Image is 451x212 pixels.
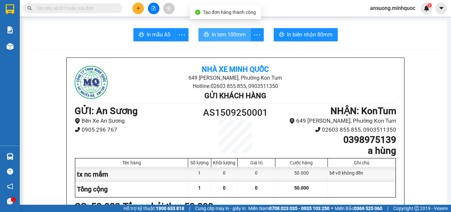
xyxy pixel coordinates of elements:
b: Nhà xe Minh Quốc [202,65,269,73]
button: more [175,28,189,41]
span: In biên nhận 80mm [287,30,332,39]
li: Bến Xe An Sương [75,116,195,125]
strong: 0708 023 035 - 0935 103 250 [269,206,330,211]
strong: 0369 525 060 [354,206,382,211]
span: printer [139,32,144,38]
span: environment [75,118,80,124]
div: 1 [188,167,211,182]
h1: a hùng [276,145,396,156]
span: copyright [414,206,419,211]
div: Cước hàng [277,160,326,165]
span: 0 [223,185,225,191]
img: warehouse-icon [7,43,14,50]
button: more [251,28,264,41]
button: file-add [148,3,159,14]
span: plus [136,6,141,11]
span: printer [279,32,284,38]
strong: 1900 633 818 [156,206,184,211]
span: 50.000 [294,185,309,191]
img: logo-vxr [6,4,14,14]
button: aim [163,3,175,14]
div: 0 [238,167,275,182]
span: In tem 100mm [212,30,246,39]
h1: AS1509250001 [195,106,276,120]
span: check-circle [195,10,200,15]
span: Miền Nam [248,205,330,212]
span: more [176,31,188,39]
span: question-circle [7,168,13,175]
span: | [189,205,190,212]
b: CC : 50.000 [75,201,120,212]
span: caret-down [438,5,444,11]
span: ansuong.minhquoc [365,4,421,12]
div: Khối lượng [213,160,236,165]
li: 649 [PERSON_NAME], Phường Kon Tum [128,74,342,82]
img: warehouse-icon [7,153,14,160]
h1: 0398975139 [276,134,396,146]
li: 0905 296 767 [75,125,195,134]
span: Tạo đơn hàng thành công [203,10,256,15]
span: 1 [198,185,201,191]
div: 50.000 [275,167,328,182]
b: NHẬN : KonTum [330,106,396,116]
span: file-add [151,6,156,11]
button: printerIn biên nhận 80mm [274,28,338,41]
div: 0 [211,167,238,182]
span: message [7,198,13,204]
span: In mẫu A5 [147,30,170,39]
span: 1 [428,3,431,8]
img: solution-icon [7,26,14,33]
span: phone [315,127,321,132]
li: 02603 855 855, 0903511350 [276,125,396,134]
img: icon-new-feature [424,5,430,11]
span: printer [204,32,209,38]
span: ⚪️ [331,207,333,210]
img: logo.jpg [75,66,108,99]
span: phone [75,127,80,132]
div: Ghi chú [330,160,394,165]
span: more [251,31,263,39]
div: Số lượng [190,160,209,165]
div: tx nc mắm [75,167,188,182]
button: printerIn mẫu A5 [133,28,176,41]
b: Tổng phải thu: 50.000 [123,201,213,212]
span: 0 [255,185,258,191]
li: 649 [PERSON_NAME], Phường Kon Tum [276,116,396,125]
span: aim [166,6,171,11]
input: Tìm tên, số ĐT hoặc mã đơn [36,5,114,12]
div: bể vỡ không đền [328,167,396,182]
b: Gửi khách hàng [204,92,266,100]
button: plus [132,3,144,14]
span: Cung cấp máy in - giấy in: [195,205,247,212]
span: Hỗ trợ kỹ thuật: [123,205,184,212]
span: environment [289,118,295,124]
div: Giá trị [239,160,273,165]
span: search [27,6,32,11]
button: printerIn tem 100mm [198,28,251,41]
div: Tên hàng [77,160,186,165]
span: Miền Bắc [335,205,382,212]
sup: 1 [427,3,432,8]
span: | [387,205,388,212]
b: GỬI : An Sương [75,106,138,116]
span: Tổng cộng [77,185,108,193]
span: notification [7,183,13,190]
button: caret-down [435,3,447,14]
li: Hotline: 02603 855 855, 0903511350 [128,82,342,90]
